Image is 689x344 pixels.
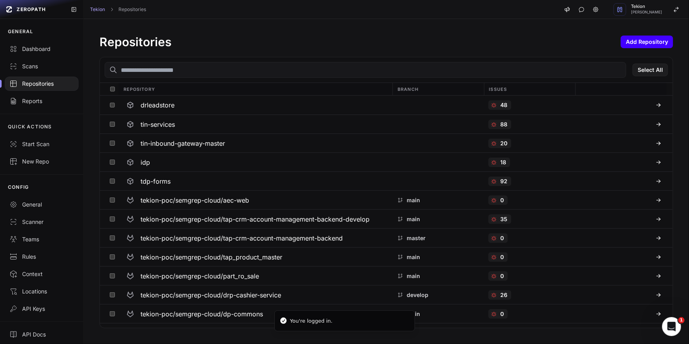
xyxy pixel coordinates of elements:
p: main [407,215,420,223]
div: tekion-poc/semgrep-cloud/tap-crm-account-management-backend master 0 [100,228,673,247]
div: Repositories [9,80,74,88]
div: tin-inbound-gateway-master 20 [100,133,673,152]
h3: tekion-poc/semgrep-cloud/part_ro_sale [141,271,259,281]
div: Teams [9,235,74,243]
div: tekion-poc/semgrep-cloud/part_ro_sale main 0 [100,266,673,285]
div: tekion-poc/semgrep-cloud/apc-global-data-service [100,323,673,342]
button: tdp-forms [118,172,392,190]
p: 35 [500,215,507,223]
div: tdp-forms 92 [100,171,673,190]
p: QUICK ACTIONS [8,124,52,130]
div: API Keys [9,305,74,313]
a: ZEROPATH [3,3,64,16]
div: Issues [484,83,575,95]
button: tin-services [118,115,392,133]
div: Scans [9,62,74,70]
div: You're logged in. [290,317,333,325]
p: CONFIG [8,184,29,190]
button: tekion-poc/semgrep-cloud/part_ro_sale [118,267,392,285]
nav: breadcrumb [90,6,146,13]
div: tekion-poc/semgrep-cloud/dp-commons main 0 [100,304,673,323]
p: 0 [500,310,504,318]
span: ZEROPATH [17,6,46,13]
p: 20 [500,139,507,147]
p: 0 [500,272,504,280]
div: drleadstore 48 [100,96,673,115]
div: idp 18 [100,152,673,171]
div: Start Scan [9,140,74,148]
h3: tin-inbound-gateway-master [141,139,225,148]
p: GENERAL [8,28,33,35]
h3: idp [141,158,150,167]
div: tekion-poc/semgrep-cloud/drp-cashier-service develop 26 [100,285,673,304]
div: Locations [9,288,74,295]
span: [PERSON_NAME] [631,10,662,14]
p: 0 [500,253,504,261]
div: Reports [9,97,74,105]
button: tekion-poc/semgrep-cloud/tap-crm-account-management-backend [118,229,392,247]
div: tin-services 88 [100,115,673,133]
h3: tekion-poc/semgrep-cloud/tap-crm-account-management-backend-develop [141,214,370,224]
button: tekion-poc/semgrep-cloud/dp-commons [118,305,392,323]
span: 1 [678,317,685,323]
h3: tekion-poc/semgrep-cloud/tap-crm-account-management-backend [141,233,343,243]
h3: tin-services [141,120,175,129]
div: tekion-poc/semgrep-cloud/tap-crm-account-management-backend-develop main 35 [100,209,673,228]
h3: tekion-poc/semgrep-cloud/dp-commons [141,309,263,319]
div: Branch [392,83,484,95]
div: General [9,201,74,209]
button: tekion-poc/semgrep-cloud/tap_product_master [118,248,392,266]
p: main [407,272,420,280]
div: API Docs [9,331,74,338]
svg: chevron right, [109,7,115,12]
h3: tekion-poc/semgrep-cloud/tap_product_master [141,252,282,262]
iframe: Intercom live chat [662,317,681,336]
h3: drleadstore [141,100,175,110]
span: Tekion [631,4,662,9]
p: develop [407,291,428,299]
div: tekion-poc/semgrep-cloud/tap_product_master main 0 [100,247,673,266]
a: Repositories [118,6,146,13]
div: Context [9,270,74,278]
p: master [407,234,426,242]
button: tekion-poc/semgrep-cloud/drp-cashier-service [118,286,392,304]
h1: Repositories [100,35,171,49]
p: 92 [500,177,507,185]
p: 48 [500,101,507,109]
div: New Repo [9,158,74,165]
button: tekion-poc/semgrep-cloud/tap-crm-account-management-backend-develop [118,210,392,228]
button: Add Repository [621,36,673,48]
p: 26 [500,291,507,299]
div: Scanner [9,218,74,226]
div: Rules [9,253,74,261]
div: Dashboard [9,45,74,53]
p: main [407,253,420,261]
a: Tekion [90,6,105,13]
p: 0 [500,234,504,242]
div: Repository [119,83,393,95]
button: idp [118,153,392,171]
h3: tekion-poc/semgrep-cloud/aec-web [141,195,249,205]
p: main [407,196,420,204]
p: 88 [500,120,507,128]
div: tekion-poc/semgrep-cloud/aec-web main 0 [100,190,673,209]
button: tekion-poc/semgrep-cloud/apc-global-data-service [118,323,392,342]
button: drleadstore [118,96,392,115]
button: tin-inbound-gateway-master [118,134,392,152]
h3: tekion-poc/semgrep-cloud/drp-cashier-service [141,290,281,300]
p: 18 [500,158,506,166]
h3: tdp-forms [141,177,171,186]
button: Select All [633,64,668,76]
button: tekion-poc/semgrep-cloud/aec-web [118,191,392,209]
p: 0 [500,196,504,204]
